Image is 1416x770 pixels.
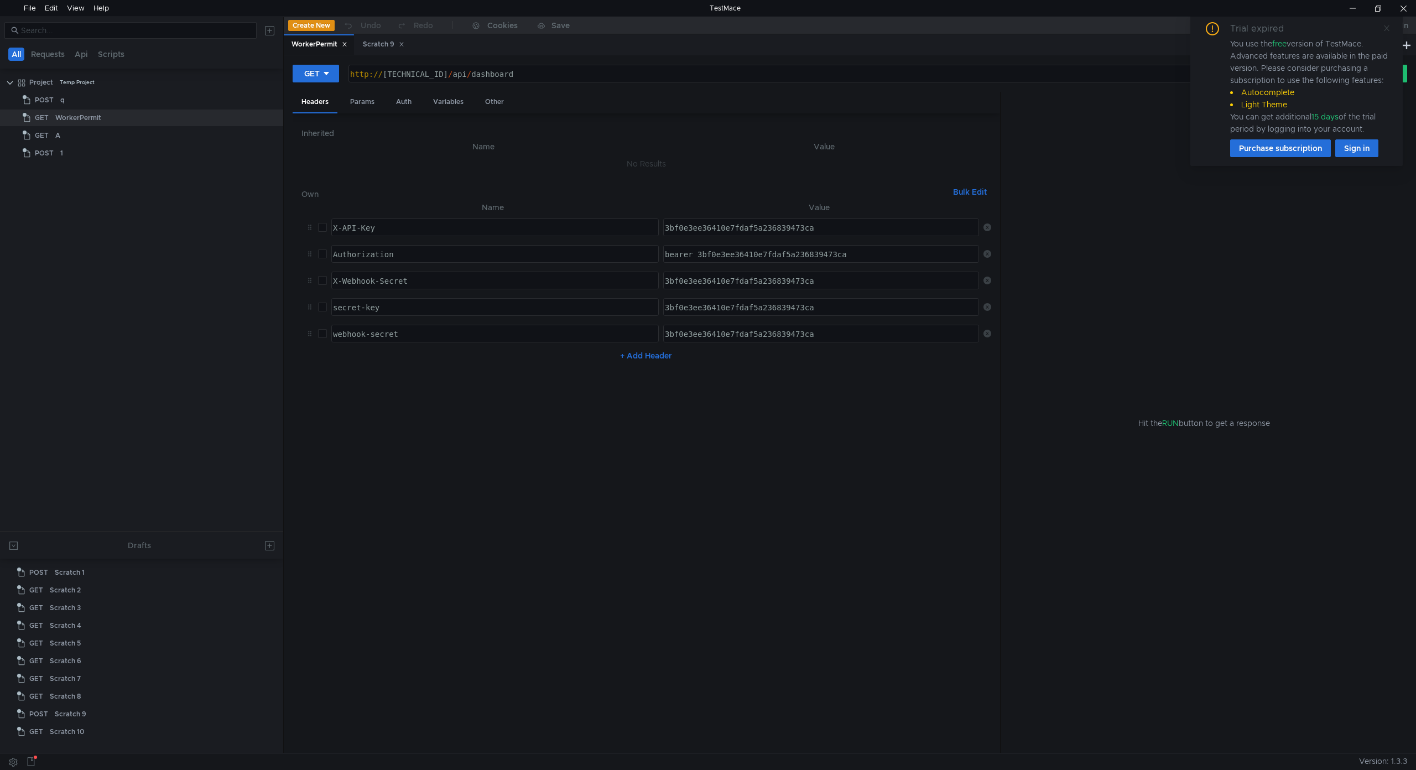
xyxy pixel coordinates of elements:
div: GET [304,67,320,80]
span: 15 days [1311,112,1339,122]
div: A [55,127,60,144]
div: Trial expired [1230,22,1297,35]
button: Create New [288,20,335,31]
div: Undo [361,19,381,32]
span: GET [29,635,43,652]
div: Headers [293,92,337,113]
button: Api [71,48,91,61]
div: Scratch 1 [55,564,85,581]
div: Scratch 4 [50,617,81,634]
th: Value [657,140,991,153]
button: Redo [389,17,441,34]
div: Drafts [128,539,151,552]
span: POST [35,92,54,108]
div: Temp Project [60,74,95,91]
div: Scratch 9 [363,39,404,50]
span: Hit the button to get a response [1138,417,1270,429]
nz-embed-empty: No Results [627,159,666,169]
div: 1 [60,145,63,162]
span: GET [29,582,43,599]
div: Other [476,92,513,112]
button: All [8,48,24,61]
h6: Inherited [301,127,991,140]
div: You use the version of TestMace. Advanced features are available in the paid version. Please cons... [1230,38,1389,135]
span: GET [35,127,49,144]
div: Params [341,92,383,112]
button: Undo [335,17,389,34]
button: Scripts [95,48,128,61]
button: + Add Header [616,349,676,362]
span: GET [35,110,49,126]
div: Redo [414,19,433,32]
div: Variables [424,92,472,112]
span: GET [29,653,43,669]
button: Requests [28,48,68,61]
span: RUN [1162,418,1179,428]
div: Scratch 10 [50,724,84,740]
span: POST [35,145,54,162]
span: GET [29,670,43,687]
span: free [1272,39,1287,49]
div: Scratch 5 [50,635,81,652]
span: GET [29,688,43,705]
span: POST [29,706,48,722]
li: Autocomplete [1230,86,1389,98]
button: Sign in [1335,139,1378,157]
button: GET [293,65,339,82]
div: WorkerPermit [291,39,347,50]
div: Cookies [487,19,518,32]
button: Bulk Edit [949,185,991,199]
span: GET [29,617,43,634]
span: GET [29,724,43,740]
span: Version: 1.3.3 [1359,753,1407,769]
div: Scratch 8 [50,688,81,705]
div: Scratch 9 [55,706,86,722]
div: Scratch 3 [50,600,81,616]
div: Scratch 2 [50,582,81,599]
span: POST [29,564,48,581]
div: Scratch 7 [50,670,81,687]
th: Name [310,140,657,153]
span: GET [29,600,43,616]
input: Search... [21,24,250,37]
div: You can get additional of the trial period by logging into your account. [1230,111,1389,135]
h6: Own [301,188,949,201]
div: Save [551,22,570,29]
button: Purchase subscription [1230,139,1331,157]
li: Light Theme [1230,98,1389,111]
div: Scratch 6 [50,653,81,669]
div: WorkerPermit [55,110,101,126]
th: Value [659,201,979,214]
div: Auth [387,92,420,112]
div: Project [29,74,53,91]
div: q [60,92,65,108]
th: Name [327,201,659,214]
